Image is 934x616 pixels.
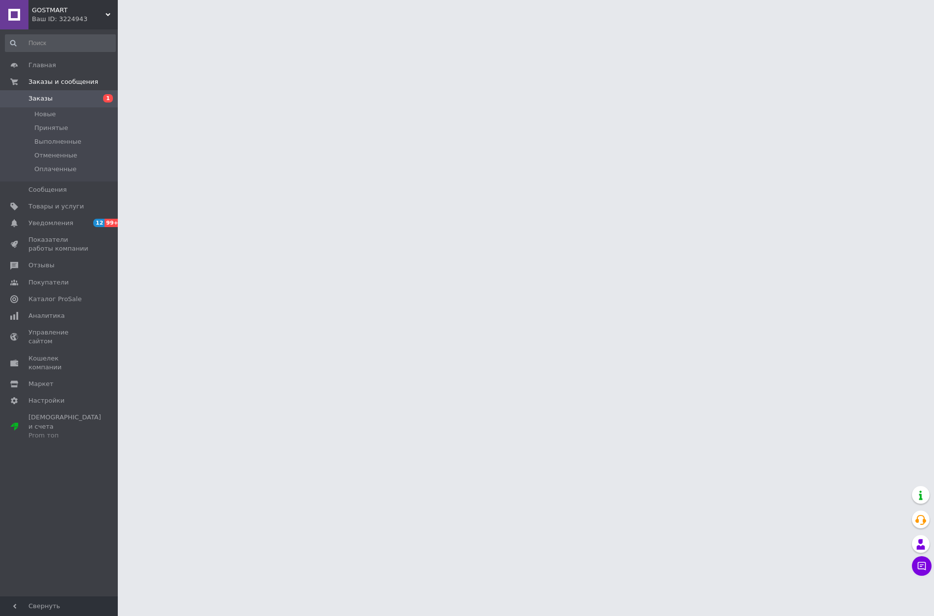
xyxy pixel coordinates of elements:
span: Управление сайтом [28,328,91,346]
span: Кошелек компании [28,354,91,372]
span: Показатели работы компании [28,235,91,253]
span: Оплаченные [34,165,77,174]
div: Ваш ID: 3224943 [32,15,118,24]
span: 12 [93,219,105,227]
span: Главная [28,61,56,70]
span: Маркет [28,380,53,388]
span: Принятые [34,124,68,132]
span: Покупатели [28,278,69,287]
span: Заказы и сообщения [28,77,98,86]
span: Выполненные [34,137,81,146]
span: Товары и услуги [28,202,84,211]
span: Сообщения [28,185,67,194]
div: Prom топ [28,431,101,440]
span: [DEMOGRAPHIC_DATA] и счета [28,413,101,440]
span: Каталог ProSale [28,295,81,304]
span: Новые [34,110,56,119]
span: Уведомления [28,219,73,228]
span: GOSTMART [32,6,106,15]
input: Поиск [5,34,116,52]
span: Настройки [28,396,64,405]
span: Аналитика [28,311,65,320]
span: Отмененные [34,151,77,160]
span: Отзывы [28,261,54,270]
span: 1 [103,94,113,103]
button: Чат с покупателем [912,556,932,576]
span: 99+ [105,219,121,227]
span: Заказы [28,94,53,103]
